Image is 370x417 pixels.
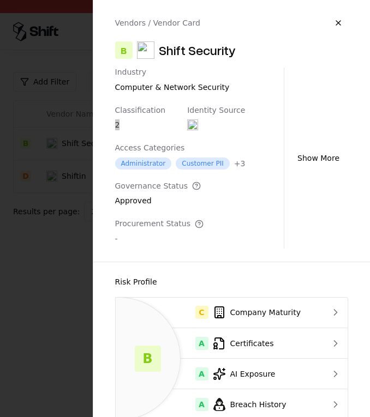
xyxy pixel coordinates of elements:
img: Shift Security [137,41,154,59]
div: A [195,367,208,380]
div: computer & network security [115,82,230,93]
div: 2 [115,119,166,130]
img: entra.microsoft.com [187,119,198,130]
div: Administrator [115,158,172,170]
div: Procurement Status [115,219,204,229]
div: Industry [115,68,230,77]
div: Access Categories [115,143,246,153]
div: Vendors / Vendor Card [115,17,200,28]
button: +3 [234,158,246,169]
div: Certificates [124,337,314,350]
div: Customer PII [176,158,229,170]
div: B [135,346,161,372]
div: C [195,306,208,319]
div: B [115,41,133,59]
div: Classification [115,106,166,116]
button: Show More [289,148,348,168]
div: Approved [115,195,201,210]
div: Shift Security [159,41,236,59]
div: - [115,233,204,244]
div: Identity Source [187,106,245,116]
div: Governance Status [115,182,201,191]
div: Breach History [124,398,314,411]
div: Risk Profile [115,275,349,288]
div: + 3 [234,158,246,169]
div: AI Exposure [124,367,314,380]
div: Company Maturity [124,306,314,319]
div: A [195,337,208,350]
div: A [195,398,208,411]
